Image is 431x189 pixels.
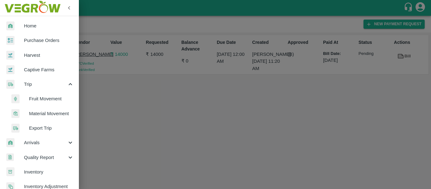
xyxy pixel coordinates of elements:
[11,109,20,118] img: material
[5,121,79,135] a: deliveryExport Trip
[29,125,74,132] span: Export Trip
[29,95,74,102] span: Fruit Movement
[24,154,67,161] span: Quality Report
[24,139,67,146] span: Arrivals
[5,106,79,121] a: materialMaterial Movement
[29,110,74,117] span: Material Movement
[6,65,15,74] img: harvest
[24,81,67,88] span: Trip
[11,124,20,133] img: delivery
[6,50,15,60] img: harvest
[6,80,15,89] img: delivery
[6,36,15,45] img: reciept
[6,167,15,176] img: whInventory
[24,37,74,44] span: Purchase Orders
[6,153,14,161] img: qualityReport
[6,21,15,31] img: whArrival
[24,66,74,73] span: Captive Farms
[24,168,74,175] span: Inventory
[6,138,15,147] img: whArrival
[24,22,74,29] span: Home
[5,92,79,106] a: fruitFruit Movement
[11,94,20,103] img: fruit
[24,52,74,59] span: Harvest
